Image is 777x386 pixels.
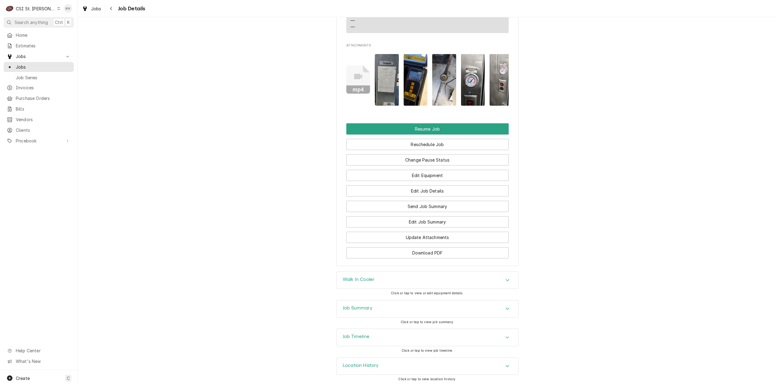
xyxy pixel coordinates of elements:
span: Create [16,376,30,381]
div: Button Group Row [346,181,509,196]
button: Accordion Details Expand Trigger [337,329,518,346]
a: Jobs [80,4,104,14]
div: CSI St. Louis's Avatar [5,4,14,13]
h3: Job Timeline [343,334,369,340]
a: Estimates [4,41,74,51]
span: Job Series [16,74,71,81]
a: Home [4,30,74,40]
span: Bills [16,106,71,112]
button: Navigate back [107,4,116,13]
img: PMxWAVVeRnmjj1tdNvYQ [375,54,399,106]
span: Pricebook [16,138,62,144]
span: Jobs [16,53,62,60]
div: Button Group Row [346,227,509,243]
button: Accordion Details Expand Trigger [337,300,518,317]
div: KH [64,4,72,13]
div: Button Group Row [346,135,509,150]
a: Go to Help Center [4,346,74,356]
span: C [67,375,70,381]
span: Purchase Orders [16,95,71,101]
div: — [351,24,355,30]
a: Invoices [4,83,74,93]
div: Job Timeline [336,329,518,346]
a: Vendors [4,114,74,125]
div: Kelsey Hetlage's Avatar [64,4,72,13]
span: Job Details [116,5,145,13]
a: Jobs [4,62,74,72]
span: Help Center [16,347,70,354]
button: Edit Job Details [346,185,509,196]
button: Edit Equipment [346,170,509,181]
div: Button Group [346,123,509,258]
div: Accordion Header [337,329,518,346]
a: Go to What's New [4,356,74,366]
button: Accordion Details Expand Trigger [337,358,518,375]
button: Search anythingCtrlK [4,17,74,28]
h3: Location History [343,363,379,368]
span: Click or tap to view or edit equipment details. [391,291,464,295]
span: Ctrl [55,19,63,26]
div: Button Group Row [346,196,509,212]
span: Attachments [346,43,509,48]
a: Go to Jobs [4,51,74,61]
a: Go to Pricebook [4,136,74,146]
button: mp4 [346,54,370,106]
button: Reschedule Job [346,139,509,150]
div: Reminders [351,11,371,30]
span: Estimates [16,43,71,49]
a: Purchase Orders [4,93,74,103]
div: Button Group Row [346,123,509,135]
div: — [351,17,355,24]
div: Walk In Cooler [336,272,518,289]
a: Job Series [4,73,74,83]
span: Search anything [15,19,48,26]
div: Button Group Row [346,243,509,258]
img: FBjx9OBTZq0BztielqUw [404,54,428,106]
span: Clients [16,127,71,133]
div: C [5,4,14,13]
a: Bills [4,104,74,114]
button: Change Pause Status [346,154,509,166]
button: Resume Job [346,123,509,135]
h3: Job Summary [343,305,372,311]
img: oCCyUPPWQSO2Lcwjb5Tw [490,54,514,106]
img: ItFSXDd1QSmSh2qgtmu5 [461,54,485,106]
span: K [67,19,70,26]
span: Jobs [16,64,71,70]
div: CSI St. [PERSON_NAME] [16,5,55,12]
button: Send Job Summary [346,201,509,212]
span: What's New [16,358,70,364]
div: Button Group Row [346,212,509,227]
button: Update Attachments [346,232,509,243]
span: Home [16,32,71,38]
span: Invoices [16,84,71,91]
span: Vendors [16,116,71,123]
div: Button Group Row [346,166,509,181]
div: Button Group Row [346,150,509,166]
div: Accordion Header [337,358,518,375]
button: Edit Job Summary [346,216,509,227]
div: Accordion Header [337,272,518,289]
span: Click or tap to view job summary. [401,320,454,324]
span: Click or tap to view job timeline. [402,349,453,353]
h3: Walk In Cooler [343,277,375,282]
span: Attachments [346,49,509,111]
img: fwQd2ZSSvutdwPbmQ7IH [432,54,456,106]
div: Job Summary [336,300,518,318]
span: Click or tap to view location history. [398,377,456,381]
a: Clients [4,125,74,135]
div: Location History [336,357,518,375]
button: Download PDF [346,247,509,258]
div: Accordion Header [337,300,518,317]
div: Attachments [346,43,509,110]
button: Accordion Details Expand Trigger [337,272,518,289]
span: Jobs [91,5,101,12]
